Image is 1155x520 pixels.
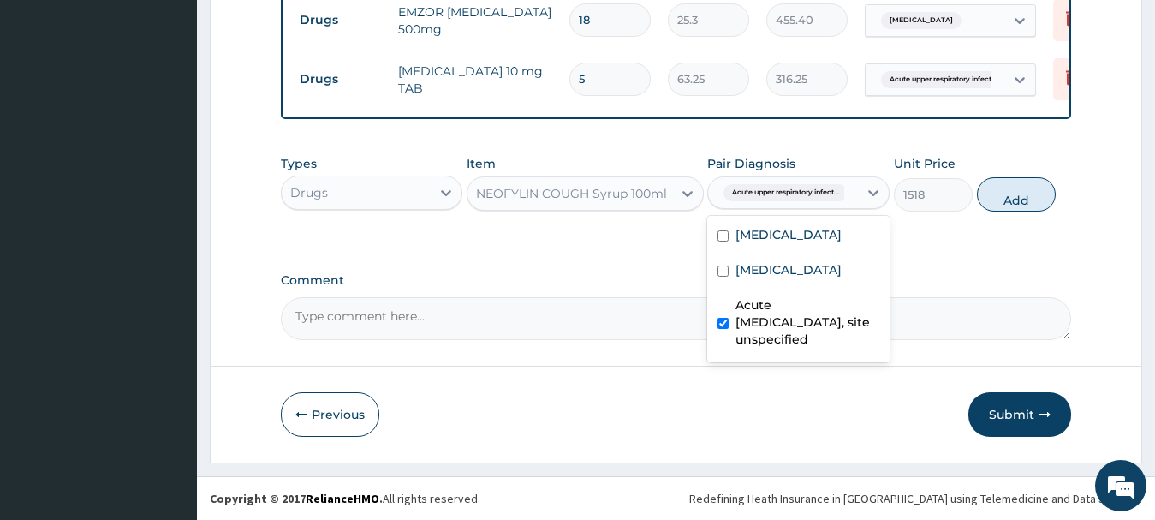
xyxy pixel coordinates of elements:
div: Chat with us now [89,96,288,118]
button: Previous [281,392,379,437]
div: Minimize live chat window [281,9,322,50]
td: Drugs [291,4,390,36]
label: [MEDICAL_DATA] [735,226,842,243]
td: [MEDICAL_DATA] 10 mg TAB [390,54,561,105]
span: Acute upper respiratory infect... [723,184,848,201]
button: Add [977,177,1056,212]
label: [MEDICAL_DATA] [735,261,842,278]
span: Acute upper respiratory infect... [881,71,1005,88]
label: Pair Diagnosis [707,155,795,172]
span: We're online! [99,152,236,326]
strong: Copyright © 2017 . [210,491,383,506]
div: Drugs [290,184,328,201]
span: [MEDICAL_DATA] [881,12,962,29]
div: NEOFYLIN COUGH Syrup 100ml [476,185,667,202]
label: Acute [MEDICAL_DATA], site unspecified [735,296,879,348]
textarea: Type your message and hit 'Enter' [9,342,326,402]
label: Unit Price [894,155,956,172]
label: Types [281,157,317,171]
label: Comment [281,273,1072,288]
a: RelianceHMO [306,491,379,506]
div: Redefining Heath Insurance in [GEOGRAPHIC_DATA] using Telemedicine and Data Science! [689,490,1142,507]
label: Item [467,155,496,172]
button: Submit [968,392,1071,437]
footer: All rights reserved. [197,476,1155,520]
td: Drugs [291,63,390,95]
img: d_794563401_company_1708531726252_794563401 [32,86,69,129]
